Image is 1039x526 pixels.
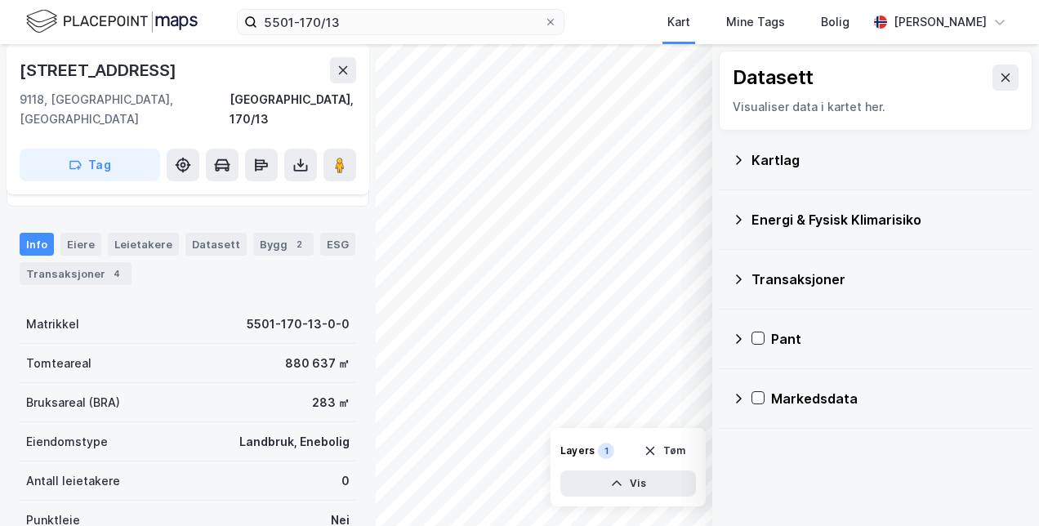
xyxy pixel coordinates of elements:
[667,12,690,32] div: Kart
[598,443,614,459] div: 1
[733,97,1019,117] div: Visualiser data i kartet her.
[560,444,595,457] div: Layers
[185,233,247,256] div: Datasett
[60,233,101,256] div: Eiere
[26,471,120,491] div: Antall leietakere
[633,438,696,464] button: Tøm
[957,448,1039,526] iframe: Chat Widget
[26,314,79,334] div: Matrikkel
[26,7,198,36] img: logo.f888ab2527a4732fd821a326f86c7f29.svg
[20,233,54,256] div: Info
[751,150,1019,170] div: Kartlag
[247,314,350,334] div: 5501-170-13-0-0
[726,12,785,32] div: Mine Tags
[320,233,355,256] div: ESG
[560,470,696,497] button: Vis
[230,90,356,129] div: [GEOGRAPHIC_DATA], 170/13
[20,57,180,83] div: [STREET_ADDRESS]
[26,354,91,373] div: Tomteareal
[957,448,1039,526] div: Kontrollprogram for chat
[26,393,120,412] div: Bruksareal (BRA)
[26,432,108,452] div: Eiendomstype
[20,262,132,285] div: Transaksjoner
[109,265,125,282] div: 4
[751,270,1019,289] div: Transaksjoner
[733,65,814,91] div: Datasett
[20,90,230,129] div: 9118, [GEOGRAPHIC_DATA], [GEOGRAPHIC_DATA]
[20,149,160,181] button: Tag
[821,12,849,32] div: Bolig
[108,233,179,256] div: Leietakere
[771,389,1019,408] div: Markedsdata
[751,210,1019,230] div: Energi & Fysisk Klimarisiko
[291,236,307,252] div: 2
[771,329,1019,349] div: Pant
[341,471,350,491] div: 0
[312,393,350,412] div: 283 ㎡
[894,12,987,32] div: [PERSON_NAME]
[253,233,314,256] div: Bygg
[257,10,544,34] input: Søk på adresse, matrikkel, gårdeiere, leietakere eller personer
[239,432,350,452] div: Landbruk, Enebolig
[285,354,350,373] div: 880 637 ㎡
